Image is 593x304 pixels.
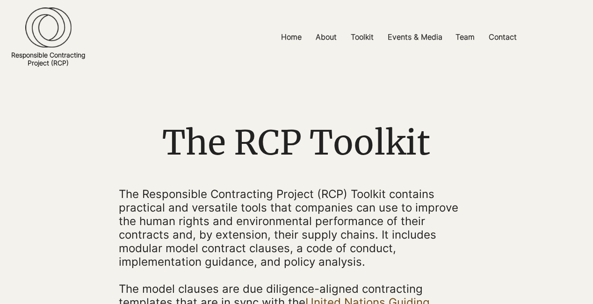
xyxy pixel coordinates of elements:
span: The Responsible Contracting Project (RCP) Toolkit contains practical and versatile tools that com... [119,187,458,269]
p: About [311,27,341,48]
p: Toolkit [346,27,378,48]
a: Contact [482,27,524,48]
span: The RCP Toolkit [162,121,430,164]
a: Events & Media [381,27,448,48]
a: Toolkit [344,27,381,48]
p: Home [276,27,306,48]
nav: Site [204,27,593,48]
p: Events & Media [383,27,447,48]
a: Team [448,27,482,48]
p: Team [451,27,479,48]
a: About [309,27,344,48]
a: Responsible ContractingProject (RCP) [11,51,85,67]
p: Contact [484,27,521,48]
a: Home [274,27,309,48]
